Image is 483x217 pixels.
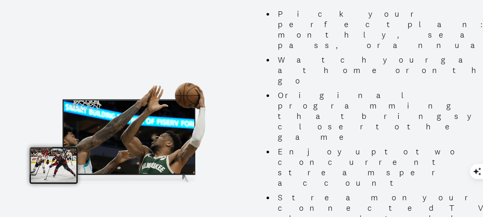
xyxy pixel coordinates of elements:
[20,77,225,192] img: Promotional Image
